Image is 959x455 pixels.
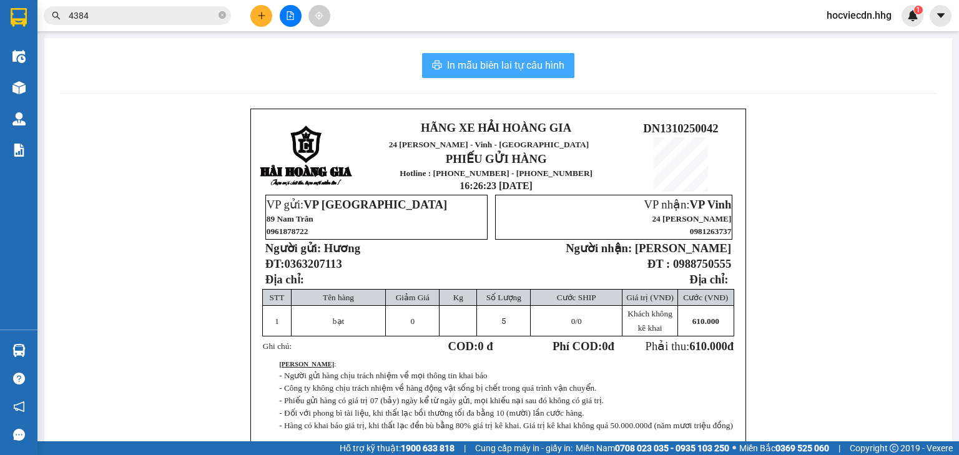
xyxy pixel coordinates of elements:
strong: 1900 633 818 [401,443,455,453]
strong: PHIẾU GỬI HÀNG [72,67,173,81]
span: close-circle [219,10,226,22]
span: bạt [333,316,344,326]
span: Cước (VNĐ) [683,293,728,302]
strong: ĐT: [265,257,342,270]
strong: HÃNG XE HẢI HOÀNG GIA [421,121,571,134]
span: 89 Nam Trân [267,214,313,223]
span: Ghi chú: [263,341,292,351]
strong: HÃNG XE HẢI HOÀNG GIA [59,12,185,39]
span: /0 [571,316,582,326]
span: Hương [324,242,360,255]
span: Khách không kê khai [627,309,672,333]
span: VP gửi: [267,198,447,211]
span: | [839,441,840,455]
span: - Công ty không chịu trách nhiệm về hàng động vật sống bị chết trong quá trình vận chuyển. [279,383,596,393]
span: đ [727,340,734,353]
span: plus [257,11,266,20]
strong: Phí COD: đ [553,340,614,353]
strong: Hotline : [PHONE_NUMBER] - [PHONE_NUMBER] [400,169,593,178]
span: message [13,429,25,441]
span: Giá trị (VNĐ) [626,293,674,302]
span: 24 [PERSON_NAME] [652,214,731,223]
span: Giảm Giá [396,293,430,302]
span: 24 [PERSON_NAME] - Vinh - [GEOGRAPHIC_DATA] [389,140,589,149]
span: STT [270,293,285,302]
span: 0988750555 [673,257,731,270]
img: warehouse-icon [12,50,26,63]
strong: PHIẾU GỬI HÀNG [446,152,547,165]
button: caret-down [930,5,952,27]
span: 0981263737 [690,227,732,236]
strong: 0369 525 060 [775,443,829,453]
strong: Hotline : [PHONE_NUMBER] - [PHONE_NUMBER] [65,83,179,102]
span: notification [13,401,25,413]
span: - Đối với phong bì tài liệu, khi thất lạc bồi thường tối đa bằng 10 (mười) lần cước hàng. [279,408,584,418]
span: 1 [275,316,279,326]
span: question-circle [13,373,25,384]
span: 0363207113 [285,257,342,270]
img: logo [7,28,56,90]
strong: ĐT : [647,257,670,270]
button: aim [308,5,330,27]
span: Phải thu: [646,340,734,353]
span: search [52,11,61,20]
span: printer [432,60,442,72]
span: Miền Nam [576,441,729,455]
span: Số Lượng [486,293,521,302]
span: Cước SHIP [557,293,596,302]
span: - Phiếu gửi hàng có giá trị 07 (bảy) ngày kể từ ngày gửi, mọi khiếu nại sau đó không có giá trị. [279,396,604,405]
span: In mẫu biên lai tự cấu hình [447,57,564,73]
span: 610.000 [692,316,719,326]
button: printerIn mẫu biên lai tự cấu hình [422,53,574,78]
span: 1 [916,6,920,14]
strong: Người gửi: [265,242,321,255]
span: VP nhận: [644,198,731,211]
span: 0961878722 [267,227,308,236]
span: caret-down [935,10,947,21]
img: logo [260,125,353,187]
strong: 0708 023 035 - 0935 103 250 [615,443,729,453]
sup: 1 [914,6,923,14]
span: Cung cấp máy in - giấy in: [475,441,573,455]
img: warehouse-icon [12,344,26,357]
span: 5 [501,316,506,326]
span: 0 [602,340,607,353]
img: warehouse-icon [12,112,26,125]
span: ⚪️ [732,446,736,451]
img: warehouse-icon [12,81,26,94]
span: close-circle [219,11,226,19]
span: Tên hàng [323,293,354,302]
span: : [279,361,336,368]
span: copyright [890,444,898,453]
span: VP [GEOGRAPHIC_DATA] [303,198,447,211]
img: logo-vxr [11,8,27,27]
span: 610.000 [689,340,727,353]
span: 24 [PERSON_NAME] - Vinh - [GEOGRAPHIC_DATA] [68,42,176,64]
span: 0 [571,316,576,326]
span: - Người gửi hàng chịu trách nhiệm về mọi thông tin khai báo [279,371,487,380]
span: hocviecdn.hhg [817,7,902,23]
input: Tìm tên, số ĐT hoặc mã đơn [69,9,216,22]
img: icon-new-feature [907,10,918,21]
strong: Địa chỉ: [689,273,728,286]
span: file-add [286,11,295,20]
span: 0 đ [478,340,493,353]
strong: [PERSON_NAME] [279,361,334,368]
span: Địa chỉ: [265,273,304,286]
strong: COD: [448,340,493,353]
span: - Hàng có khai báo giá trị, khi thất lạc đền bù bằng 80% giá trị kê khai. Giá trị kê khai không q... [279,421,733,430]
span: aim [315,11,323,20]
span: [PERSON_NAME] [635,242,731,255]
span: 0 [411,316,415,326]
span: 16:26:23 [DATE] [460,180,533,191]
span: Miền Bắc [739,441,829,455]
span: | [464,441,466,455]
strong: Người nhận: [566,242,632,255]
button: plus [250,5,272,27]
span: Hỗ trợ kỹ thuật: [340,441,455,455]
span: DN1310250042 [643,122,718,135]
span: VP Vinh [689,198,731,211]
span: Kg [453,293,463,302]
button: file-add [280,5,302,27]
img: solution-icon [12,144,26,157]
